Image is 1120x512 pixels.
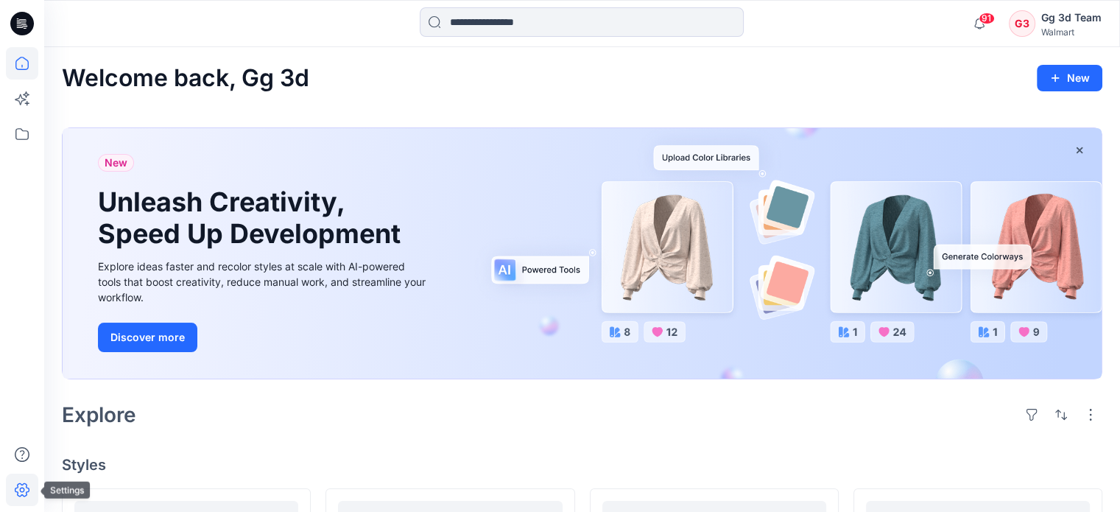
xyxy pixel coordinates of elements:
[1009,10,1035,37] div: G3
[979,13,995,24] span: 91
[105,154,127,172] span: New
[98,186,407,250] h1: Unleash Creativity, Speed Up Development
[98,323,429,352] a: Discover more
[62,403,136,427] h2: Explore
[1041,9,1102,27] div: Gg 3d Team
[98,259,429,305] div: Explore ideas faster and recolor styles at scale with AI-powered tools that boost creativity, red...
[1037,65,1102,91] button: New
[62,456,1102,474] h4: Styles
[62,65,309,92] h2: Welcome back, Gg 3d
[98,323,197,352] button: Discover more
[1041,27,1102,38] div: Walmart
